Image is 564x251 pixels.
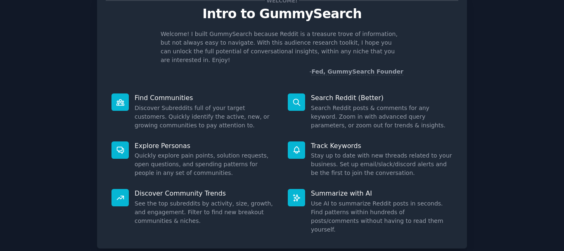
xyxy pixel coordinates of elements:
[135,141,276,150] p: Explore Personas
[311,104,453,130] dd: Search Reddit posts & comments for any keyword. Zoom in with advanced query parameters, or zoom o...
[135,199,276,225] dd: See the top subreddits by activity, size, growth, and engagement. Filter to find new breakout com...
[135,104,276,130] dd: Discover Subreddits full of your target customers. Quickly identify the active, new, or growing c...
[311,141,453,150] p: Track Keywords
[311,199,453,234] dd: Use AI to summarize Reddit posts in seconds. Find patterns within hundreds of posts/comments with...
[161,30,403,65] p: Welcome! I built GummySearch because Reddit is a treasure trove of information, but not always ea...
[135,189,276,198] p: Discover Community Trends
[309,67,403,76] div: -
[106,7,458,21] p: Intro to GummySearch
[311,93,453,102] p: Search Reddit (Better)
[311,68,403,75] a: Fed, GummySearch Founder
[311,151,453,177] dd: Stay up to date with new threads related to your business. Set up email/slack/discord alerts and ...
[311,189,453,198] p: Summarize with AI
[135,93,276,102] p: Find Communities
[135,151,276,177] dd: Quickly explore pain points, solution requests, open questions, and spending patterns for people ...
